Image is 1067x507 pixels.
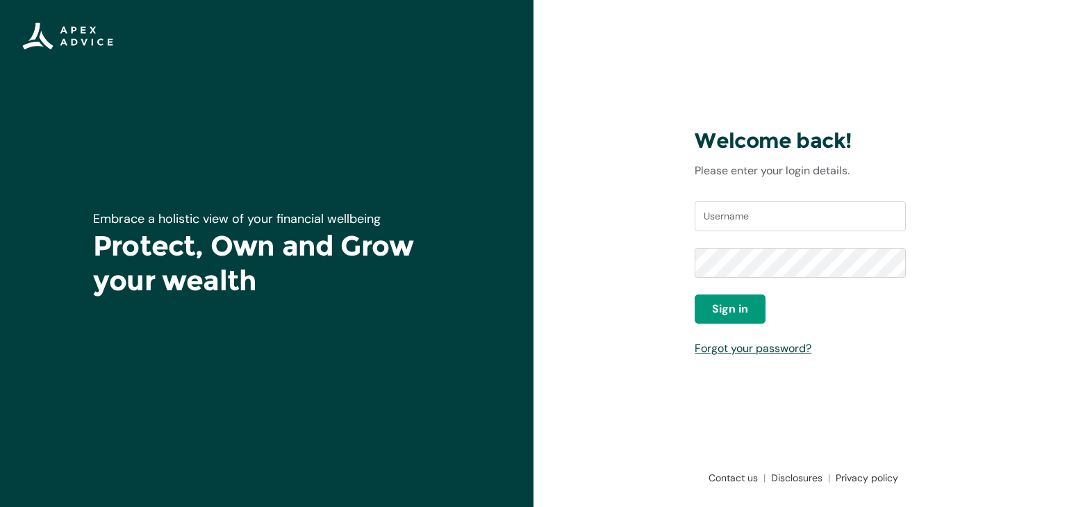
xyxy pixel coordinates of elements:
a: Disclosures [766,471,830,485]
a: Contact us [703,471,766,485]
a: Privacy policy [830,471,898,485]
span: Embrace a holistic view of your financial wellbeing [93,210,381,227]
h3: Welcome back! [695,128,906,154]
input: Username [695,201,906,232]
button: Sign in [695,294,766,324]
p: Please enter your login details. [695,163,906,179]
a: Forgot your password? [695,341,811,356]
h1: Protect, Own and Grow your wealth [93,228,440,298]
span: Sign in [712,301,748,317]
img: Apex Advice Group [22,22,113,50]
